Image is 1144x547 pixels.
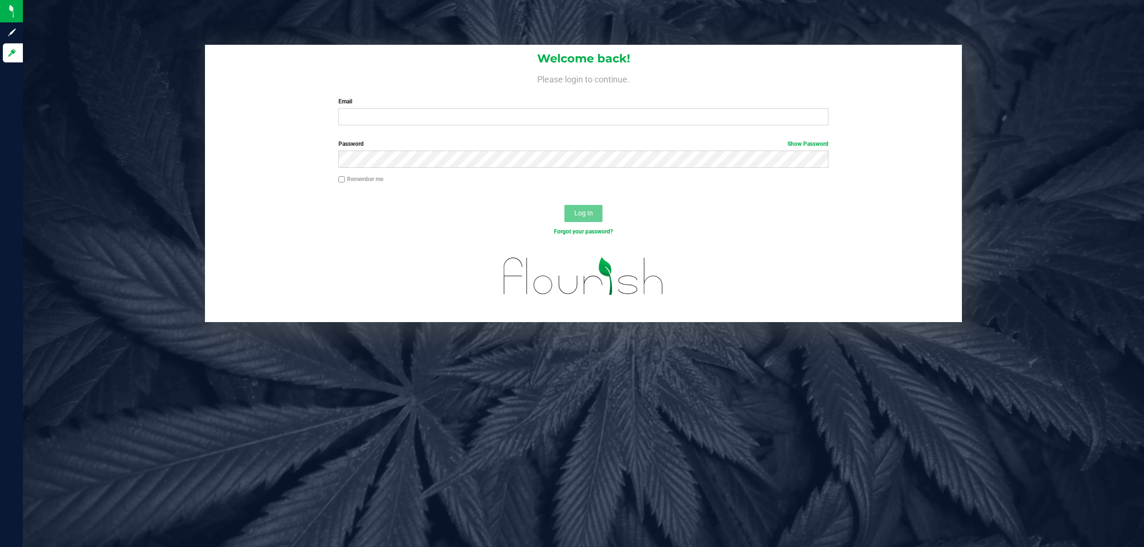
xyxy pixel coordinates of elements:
inline-svg: Sign up [7,28,17,37]
h1: Welcome back! [205,52,962,65]
label: Email [338,97,829,106]
img: flourish_logo.svg [489,246,678,307]
a: Show Password [787,141,828,147]
span: Log In [574,209,593,217]
span: Password [338,141,364,147]
h4: Please login to continue. [205,72,962,84]
button: Log In [564,205,603,222]
label: Remember me [338,175,383,183]
a: Forgot your password? [554,228,613,235]
inline-svg: Log in [7,48,17,58]
input: Remember me [338,176,345,183]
